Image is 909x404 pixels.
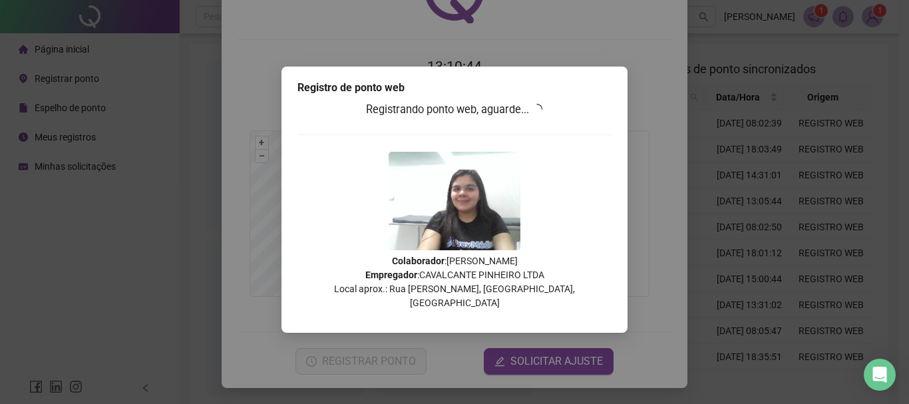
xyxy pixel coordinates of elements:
p: : [PERSON_NAME] : CAVALCANTE PINHEIRO LTDA Local aprox.: Rua [PERSON_NAME], [GEOGRAPHIC_DATA], [G... [297,254,612,310]
img: 9k= [389,152,520,250]
h3: Registrando ponto web, aguarde... [297,101,612,118]
div: Registro de ponto web [297,80,612,96]
strong: Colaborador [392,256,445,266]
span: loading [532,104,542,114]
strong: Empregador [365,270,417,280]
div: Open Intercom Messenger [864,359,896,391]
